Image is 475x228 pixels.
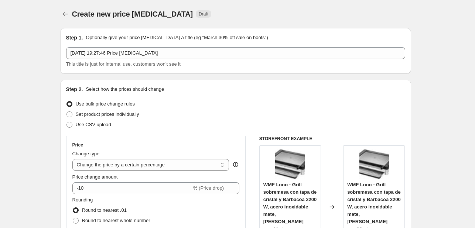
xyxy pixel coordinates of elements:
span: Use CSV upload [76,122,111,127]
span: This title is just for internal use, customers won't see it [66,61,181,67]
p: Optionally give your price [MEDICAL_DATA] a title (eg "March 30% off sale on boots") [86,34,268,41]
span: Round to nearest whole number [82,218,150,223]
p: Select how the prices should change [86,86,164,93]
div: help [232,161,239,168]
input: 30% off holiday sale [66,47,405,59]
span: Change type [72,151,100,156]
span: Price change amount [72,174,118,180]
h3: Price [72,142,83,148]
h6: STOREFRONT EXAMPLE [259,136,405,142]
h2: Step 2. [66,86,83,93]
h2: Step 1. [66,34,83,41]
span: Use bulk price change rules [76,101,135,107]
span: Set product prices individually [76,111,139,117]
img: 51XP7HuOCnL._AC_SL1200_80x.jpg [275,149,305,179]
img: 51XP7HuOCnL._AC_SL1200_80x.jpg [359,149,389,179]
input: -15 [72,182,192,194]
span: % (Price drop) [193,185,224,191]
button: Price change jobs [60,9,71,19]
span: Rounding [72,197,93,203]
span: Draft [199,11,208,17]
span: Round to nearest .01 [82,207,127,213]
span: Create new price [MEDICAL_DATA] [72,10,193,18]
